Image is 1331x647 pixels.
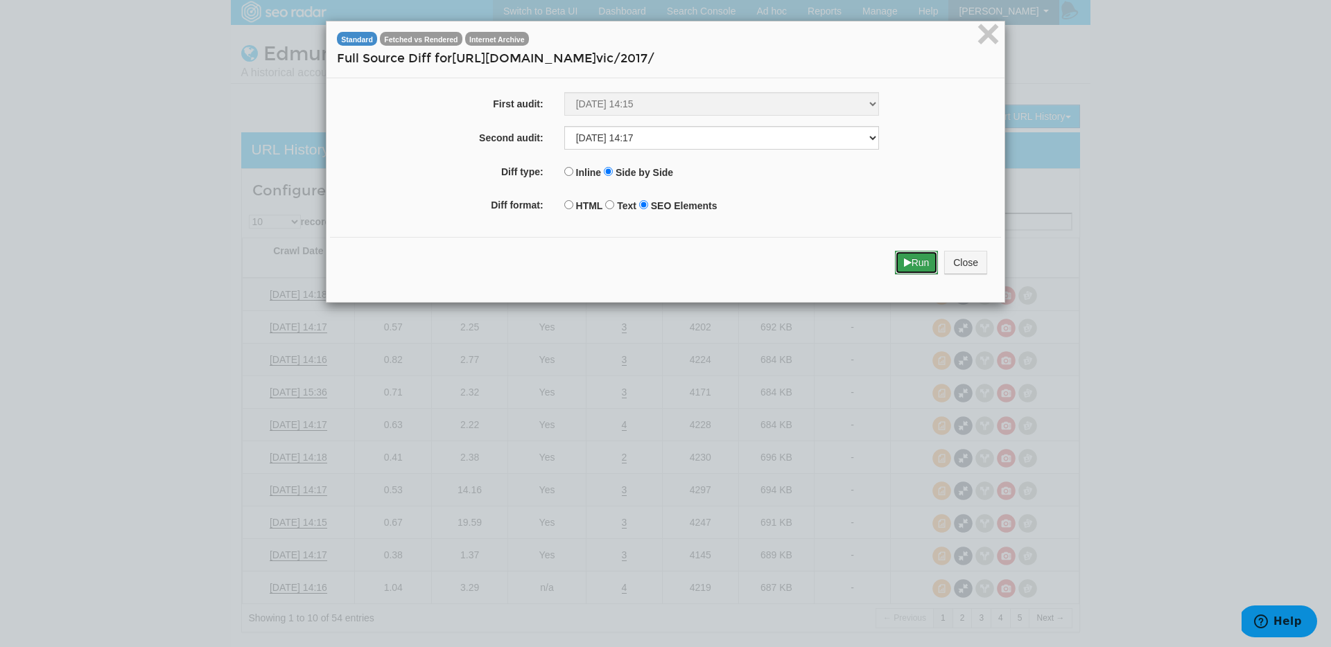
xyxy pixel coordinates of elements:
[576,199,603,213] label: HTML
[465,32,529,46] span: Source diff between raw HTTP and Internet Archive
[330,92,554,111] label: First audit:
[330,126,554,145] label: Second audit:
[976,22,1000,50] button: Close
[976,10,1000,57] span: ×
[576,166,602,179] label: Inline
[452,51,596,66] span: [URL][DOMAIN_NAME]
[330,160,554,179] label: Diff type:
[337,32,377,46] span: Source diff between different audits
[337,50,994,67] h4: Full Source Diff for
[944,251,987,274] button: Close
[616,166,673,179] label: Side by Side
[651,199,717,213] label: SEO Elements
[895,251,939,274] button: Run
[1242,605,1317,640] iframe: Opens a widget where you can find more information
[596,51,654,66] span: vic/2017/
[617,199,636,213] label: Text
[330,193,554,212] label: Diff format:
[380,32,462,46] span: Source diff between raw HTTP and Rendered HTML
